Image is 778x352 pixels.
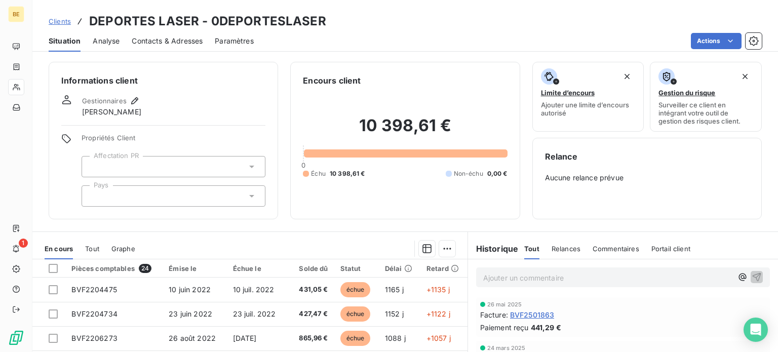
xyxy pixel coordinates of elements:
h6: Relance [545,150,749,163]
h6: Encours client [303,74,361,87]
span: Graphe [111,245,135,253]
div: Open Intercom Messenger [744,318,768,342]
span: +1122 j [426,309,450,318]
span: Clients [49,17,71,25]
span: 23 juin 2022 [169,309,212,318]
img: Logo LeanPay [8,330,24,346]
div: Délai [385,264,414,272]
span: Limite d’encours [541,89,595,97]
span: Situation [49,36,81,46]
span: 1152 j [385,309,404,318]
input: Ajouter une valeur [90,191,98,201]
span: échue [340,331,371,346]
a: Clients [49,16,71,26]
span: échue [340,282,371,297]
span: 1165 j [385,285,404,294]
span: Portail client [651,245,690,253]
button: Limite d’encoursAjouter une limite d’encours autorisé [532,62,644,132]
span: 0,00 € [487,169,508,178]
span: [DATE] [233,334,257,342]
div: Statut [340,264,373,272]
span: 24 [139,264,151,273]
span: 427,47 € [295,309,328,319]
span: Ajouter une limite d’encours autorisé [541,101,636,117]
span: +1057 j [426,334,451,342]
span: Non-échu [454,169,483,178]
span: 865,96 € [295,333,328,343]
span: 1 [19,239,28,248]
input: Ajouter une valeur [90,162,98,171]
h6: Informations client [61,74,265,87]
span: 24 mars 2025 [487,345,526,351]
span: Analyse [93,36,120,46]
span: 431,05 € [295,285,328,295]
span: Surveiller ce client en intégrant votre outil de gestion des risques client. [658,101,753,125]
span: 26 août 2022 [169,334,216,342]
span: 10 juil. 2022 [233,285,275,294]
div: Pièces comptables [71,264,157,273]
span: Tout [524,245,539,253]
span: [PERSON_NAME] [82,107,141,117]
h6: Historique [468,243,519,255]
span: 441,29 € [531,322,561,333]
span: Échu [311,169,326,178]
span: BVF2206273 [71,334,118,342]
span: BVF2501863 [510,309,555,320]
div: Retard [426,264,461,272]
span: Commentaires [593,245,639,253]
div: Échue le [233,264,283,272]
div: Solde dû [295,264,328,272]
span: Relances [552,245,580,253]
div: BE [8,6,24,22]
span: BVF2204734 [71,309,118,318]
h3: DEPORTES LASER - 0DEPORTESLASER [89,12,326,30]
span: échue [340,306,371,322]
span: Contacts & Adresses [132,36,203,46]
span: Paiement reçu [480,322,529,333]
span: En cours [45,245,73,253]
span: Gestion du risque [658,89,715,97]
span: 10 398,61 € [330,169,365,178]
span: 23 juil. 2022 [233,309,276,318]
span: Propriétés Client [82,134,265,148]
span: Facture : [480,309,508,320]
span: Aucune relance prévue [545,173,749,183]
span: +1135 j [426,285,450,294]
h2: 10 398,61 € [303,115,507,146]
button: Actions [691,33,742,49]
span: 26 mai 2025 [487,301,522,307]
div: Émise le [169,264,220,272]
span: 10 juin 2022 [169,285,211,294]
span: BVF2204475 [71,285,117,294]
span: Gestionnaires [82,97,127,105]
span: Tout [85,245,99,253]
span: 1088 j [385,334,406,342]
span: 0 [301,161,305,169]
button: Gestion du risqueSurveiller ce client en intégrant votre outil de gestion des risques client. [650,62,762,132]
span: Paramètres [215,36,254,46]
